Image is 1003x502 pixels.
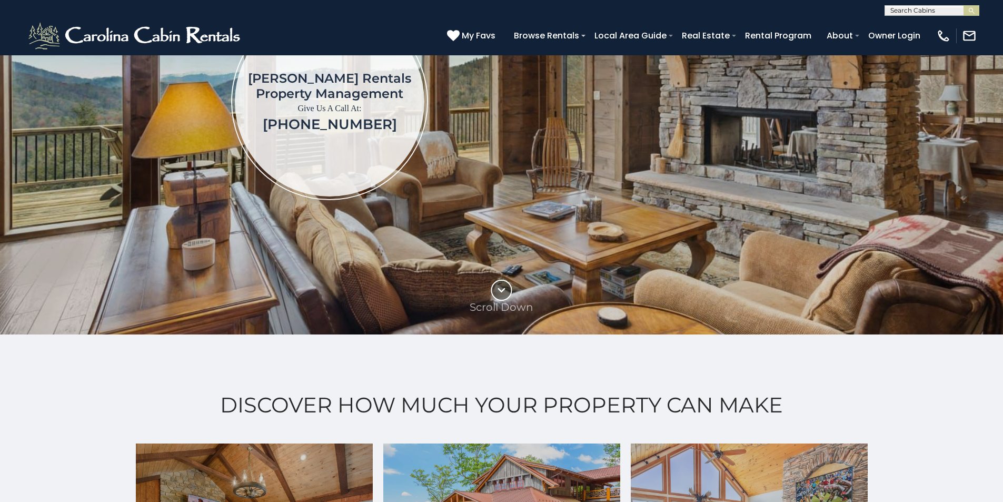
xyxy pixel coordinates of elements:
span: My Favs [462,29,495,42]
h2: Discover How Much Your Property Can Make [26,393,977,417]
img: White-1-2.png [26,20,245,52]
img: mail-regular-white.png [962,28,977,43]
a: Browse Rentals [509,26,584,45]
a: Rental Program [740,26,817,45]
a: Owner Login [863,26,926,45]
p: Scroll Down [470,301,533,313]
p: Give Us A Call At: [248,101,411,116]
a: [PHONE_NUMBER] [263,116,397,133]
img: phone-regular-white.png [936,28,951,43]
a: About [821,26,858,45]
a: My Favs [447,29,498,43]
a: Real Estate [677,26,735,45]
a: Local Area Guide [589,26,672,45]
h1: [PERSON_NAME] Rentals Property Management [248,71,411,101]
